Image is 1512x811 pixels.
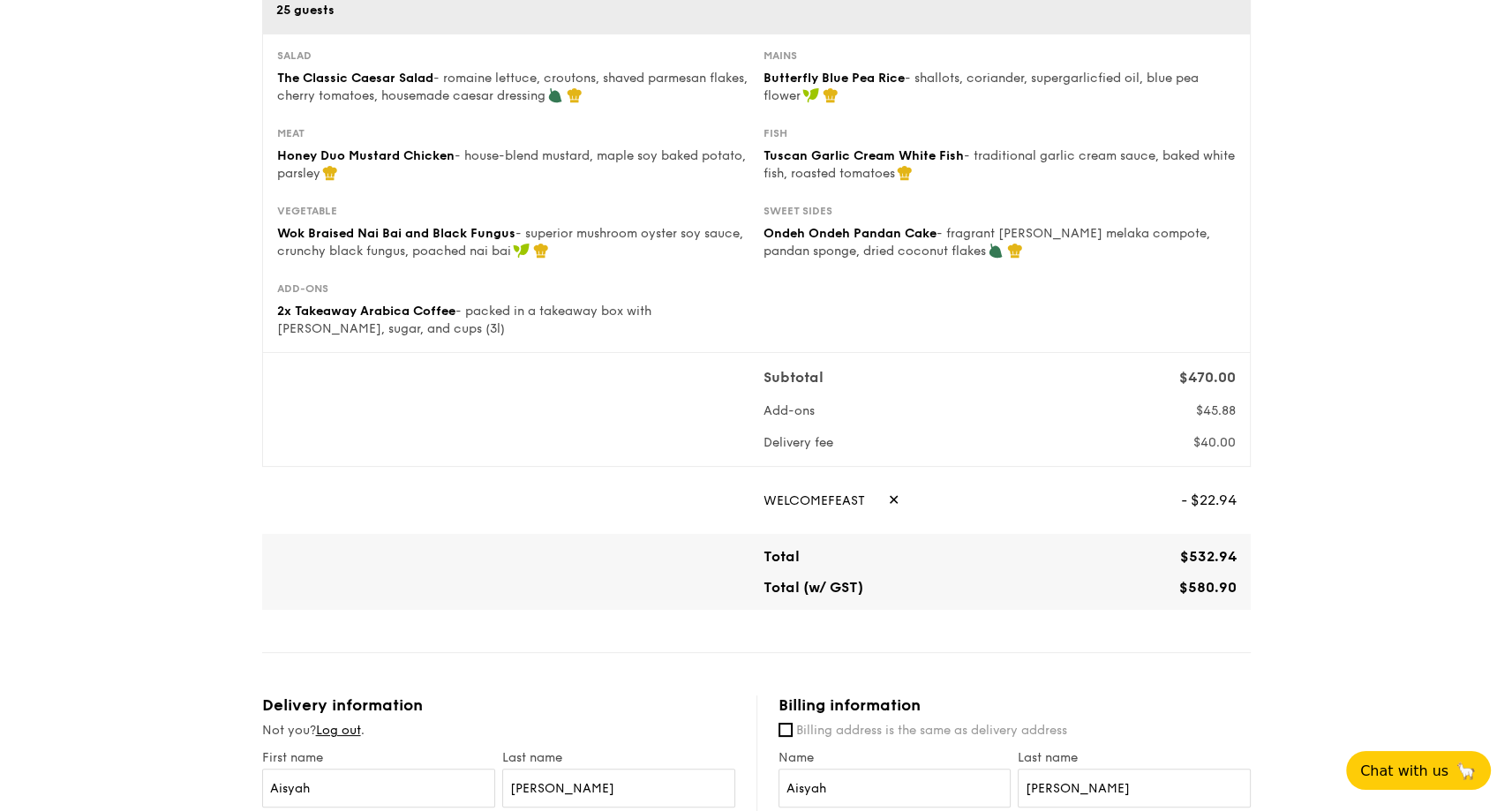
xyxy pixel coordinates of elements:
img: icon-chef-hat.a58ddaea.svg [322,165,338,181]
span: $470.00 [1179,369,1236,386]
a: Log out [316,723,361,738]
img: icon-chef-hat.a58ddaea.svg [897,165,913,181]
label: Last name [1018,750,1251,765]
span: - traditional garlic cream sauce, baked white fish, roasted tomatoes [764,148,1235,181]
div: Fish [764,126,1236,140]
span: Butterfly Blue Pea Rice [764,71,905,86]
div: Meat [277,126,749,140]
span: $45.88 [1196,403,1236,418]
span: The Classic Caesar Salad [277,71,433,86]
span: Honey Duo Mustard Chicken [277,148,455,163]
div: Sweet sides [764,204,1236,218]
span: Delivery fee [764,435,833,450]
div: Salad [277,49,749,63]
span: Chat with us [1360,762,1448,779]
img: icon-vegetarian.fe4039eb.svg [988,243,1004,259]
span: - house-blend mustard, maple soy baked potato, parsley [277,148,746,181]
img: icon-chef-hat.a58ddaea.svg [533,243,549,259]
span: $40.00 [1193,435,1236,450]
input: Billing address is the same as delivery address [779,723,793,737]
span: Billing address is the same as delivery address [796,723,1067,738]
span: Wok Braised Nai Bai and Black Fungus [277,226,515,241]
span: - packed in a takeaway box with [PERSON_NAME], sugar, and cups (3l) [277,304,651,336]
span: Total [764,548,800,565]
img: icon-chef-hat.a58ddaea.svg [1007,243,1023,259]
button: Chat with us🦙 [1346,751,1491,790]
label: First name [262,750,495,765]
span: - romaine lettuce, croutons, shaved parmesan flakes, cherry tomatoes, housemade caesar dressing [277,71,748,103]
div: 25 guests [276,2,749,19]
span: 🦙 [1456,761,1477,781]
img: icon-chef-hat.a58ddaea.svg [567,87,583,103]
span: Delivery information [262,695,423,715]
div: Vegetable [277,204,749,218]
span: Total (w/ GST) [764,579,863,596]
span: - fragrant [PERSON_NAME] melaka compote, pandan sponge, dried coconut flakes [764,226,1210,259]
div: Add-ons [277,282,749,296]
label: Name [779,750,1012,765]
img: icon-vegetarian.fe4039eb.svg [547,87,563,103]
span: Add-ons [764,403,815,418]
span: ✕ [888,481,899,520]
span: $580.90 [1179,579,1237,596]
img: icon-vegan.f8ff3823.svg [513,243,530,259]
img: icon-chef-hat.a58ddaea.svg [823,87,839,103]
label: Last name [502,750,735,765]
span: Subtotal [764,369,824,386]
span: 2x Takeaway Arabica Coffee [277,304,455,319]
span: - shallots, coriander, supergarlicfied oil, blue pea flower [764,71,1199,103]
span: Ondeh Ondeh Pandan Cake [764,226,937,241]
span: Tuscan Garlic Cream White Fish [764,148,964,163]
div: Mains [764,49,1236,63]
span: $532.94 [1180,548,1237,565]
span: - $22.94 [1181,481,1237,520]
img: icon-vegan.f8ff3823.svg [802,87,820,103]
div: Not you? . [262,722,735,740]
span: Billing information [779,695,921,715]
